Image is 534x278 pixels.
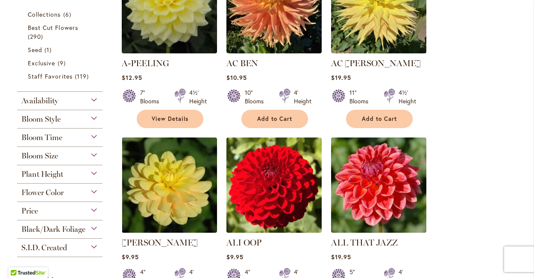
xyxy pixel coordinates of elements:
[331,138,426,233] img: ALL THAT JAZZ
[346,110,413,128] button: Add to Cart
[331,253,351,261] span: $19.95
[21,133,62,142] span: Bloom Time
[21,170,63,179] span: Plant Height
[245,88,269,105] div: 10" Blooms
[226,47,322,55] a: AC BEN
[257,115,292,123] span: Add to Cart
[140,88,164,105] div: 7" Blooms
[28,45,94,54] a: Seed
[28,10,61,18] span: Collections
[362,115,397,123] span: Add to Cart
[28,23,94,41] a: Best Cut Flowers
[122,253,139,261] span: $9.95
[28,72,94,81] a: Staff Favorites
[189,88,207,105] div: 4½' Height
[122,138,217,233] img: AHOY MATEY
[28,72,73,80] span: Staff Favorites
[21,114,61,124] span: Bloom Style
[44,45,54,54] span: 1
[21,151,58,161] span: Bloom Size
[152,115,188,123] span: View Details
[21,243,67,252] span: S.I.D. Created
[21,206,38,216] span: Price
[226,226,322,234] a: ALI OOP
[58,59,68,67] span: 9
[137,110,203,128] a: View Details
[331,237,398,248] a: ALL THAT JAZZ
[21,188,64,197] span: Flower Color
[28,59,55,67] span: Exclusive
[28,32,45,41] span: 290
[28,46,42,54] span: Seed
[331,73,351,82] span: $19.95
[226,253,244,261] span: $9.95
[122,226,217,234] a: AHOY MATEY
[21,96,58,105] span: Availability
[122,73,142,82] span: $12.95
[294,88,311,105] div: 4' Height
[399,88,416,105] div: 4½' Height
[122,237,198,248] a: [PERSON_NAME]
[331,226,426,234] a: ALL THAT JAZZ
[349,88,373,105] div: 11" Blooms
[226,58,258,68] a: AC BEN
[226,237,261,248] a: ALI OOP
[241,110,308,128] button: Add to Cart
[331,47,426,55] a: AC Jeri
[28,23,78,32] span: Best Cut Flowers
[6,248,30,272] iframe: Launch Accessibility Center
[122,47,217,55] a: A-Peeling
[75,72,91,81] span: 119
[226,138,322,233] img: ALI OOP
[122,58,169,68] a: A-PEELING
[28,10,94,19] a: Collections
[63,10,73,19] span: 6
[21,225,85,234] span: Black/Dark Foliage
[226,73,247,82] span: $10.95
[28,59,94,67] a: Exclusive
[331,58,421,68] a: AC [PERSON_NAME]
